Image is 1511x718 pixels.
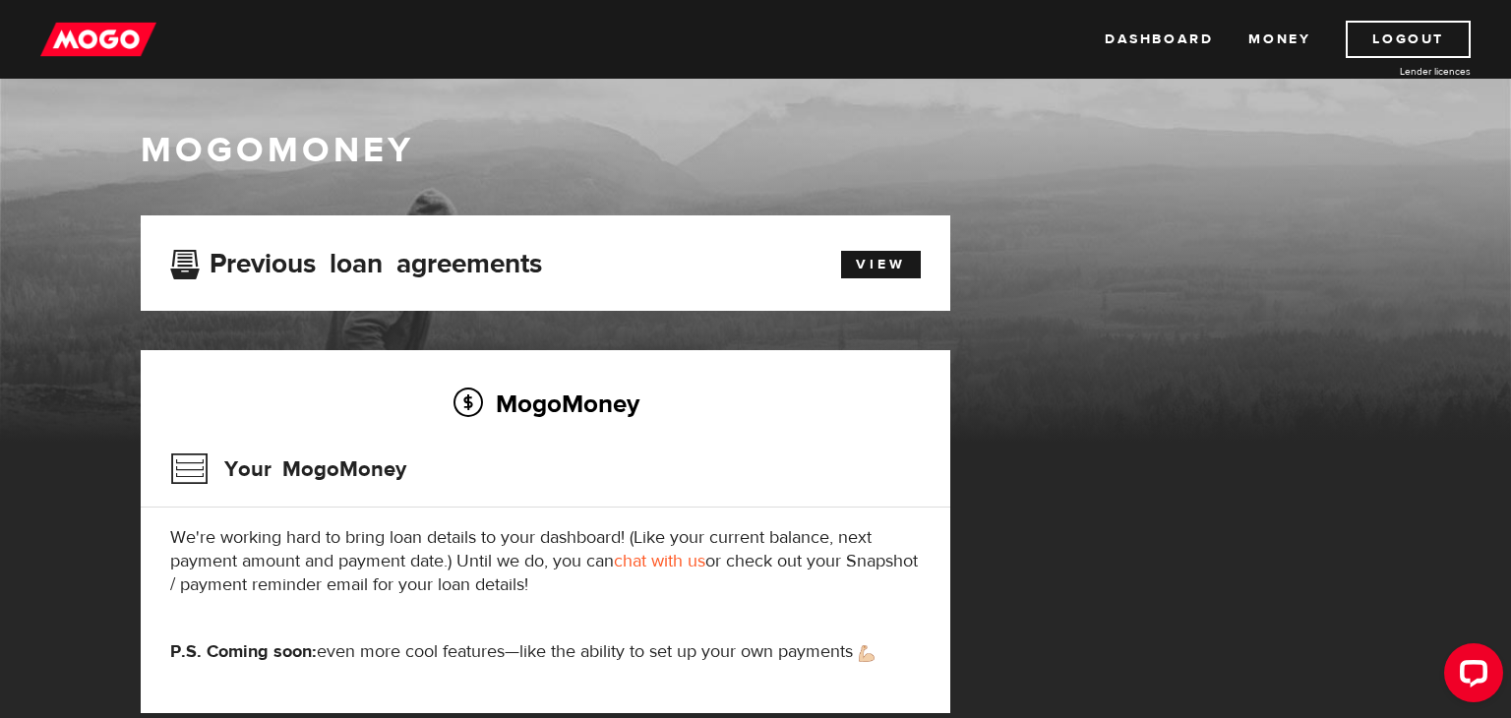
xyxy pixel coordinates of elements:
img: strong arm emoji [859,645,875,662]
a: Logout [1346,21,1471,58]
a: Dashboard [1105,21,1213,58]
a: chat with us [614,550,705,572]
p: even more cool features—like the ability to set up your own payments [170,640,921,664]
strong: P.S. Coming soon: [170,640,317,663]
h3: Previous loan agreements [170,248,542,273]
p: We're working hard to bring loan details to your dashboard! (Like your current balance, next paym... [170,526,921,597]
h3: Your MogoMoney [170,444,406,495]
h2: MogoMoney [170,383,921,424]
a: Money [1248,21,1310,58]
iframe: LiveChat chat widget [1428,635,1511,718]
img: mogo_logo-11ee424be714fa7cbb0f0f49df9e16ec.png [40,21,156,58]
h1: MogoMoney [141,130,1370,171]
a: Lender licences [1323,64,1471,79]
a: View [841,251,921,278]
